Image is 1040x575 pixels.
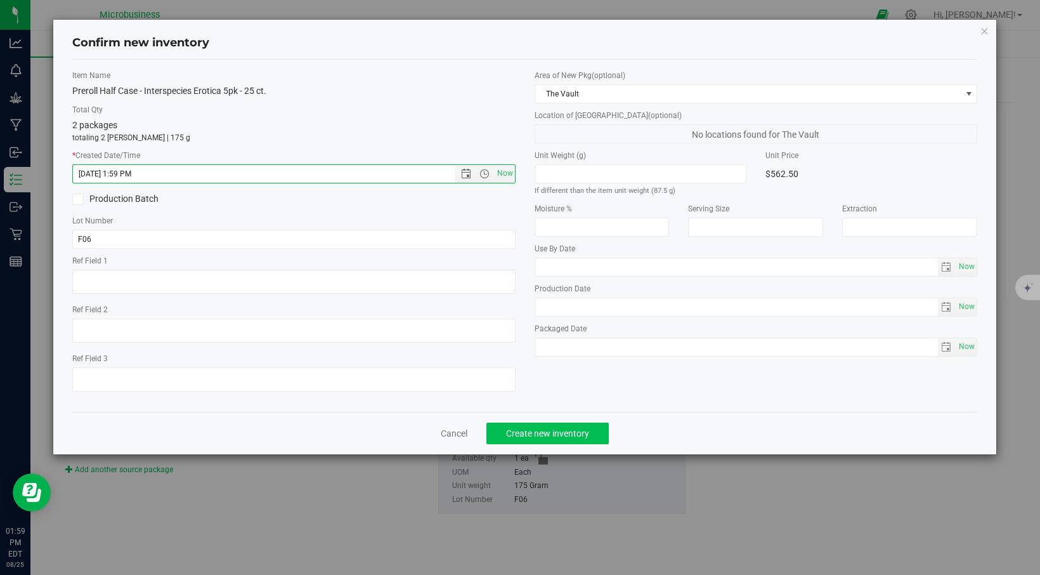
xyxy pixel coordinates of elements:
span: Open the date view [455,169,477,179]
span: 2 packages [72,120,117,130]
span: Set Current date [494,164,516,183]
label: Location of [GEOGRAPHIC_DATA] [535,110,978,121]
label: Extraction [842,203,977,215]
label: Production Date [535,283,978,294]
small: If different than the item unit weight (87.5 g) [535,187,675,195]
span: Open the time view [474,169,495,179]
iframe: Resource center [13,473,51,512]
h4: Confirm new inventory [72,35,209,51]
label: Total Qty [72,104,516,116]
span: select [956,258,977,276]
span: Set Current date [956,258,978,276]
label: Created Date/Time [72,150,516,161]
span: Create new inventory [506,428,589,439]
label: Area of New Pkg [535,70,978,81]
span: select [938,338,956,356]
span: (optional) [592,71,625,80]
span: Set Current date [956,298,978,316]
label: Moisture % [535,203,670,215]
div: Preroll Half Case - Interspecies Erotica 5pk - 25 ct. [72,84,516,98]
label: Item Name [72,70,516,81]
label: Ref Field 2 [72,304,516,315]
span: select [938,258,956,276]
label: Production Batch [72,192,284,206]
label: Packaged Date [535,323,978,334]
label: Ref Field 3 [72,353,516,364]
button: Create new inventory [486,423,609,444]
label: Unit Weight (g) [535,150,746,161]
label: Serving Size [688,203,823,215]
div: $562.50 [765,164,977,183]
label: Lot Number [72,215,516,227]
label: Ref Field 1 [72,255,516,267]
span: select [956,338,977,356]
span: Set Current date [956,338,978,356]
span: select [938,298,956,316]
span: (optional) [648,111,682,120]
p: totaling 2 [PERSON_NAME] | 175 g [72,132,516,143]
span: select [956,298,977,316]
label: Unit Price [765,150,977,161]
a: Cancel [441,427,467,440]
span: No locations found for The Vault [535,124,978,143]
label: Use By Date [535,243,978,254]
span: The Vault [535,85,961,103]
